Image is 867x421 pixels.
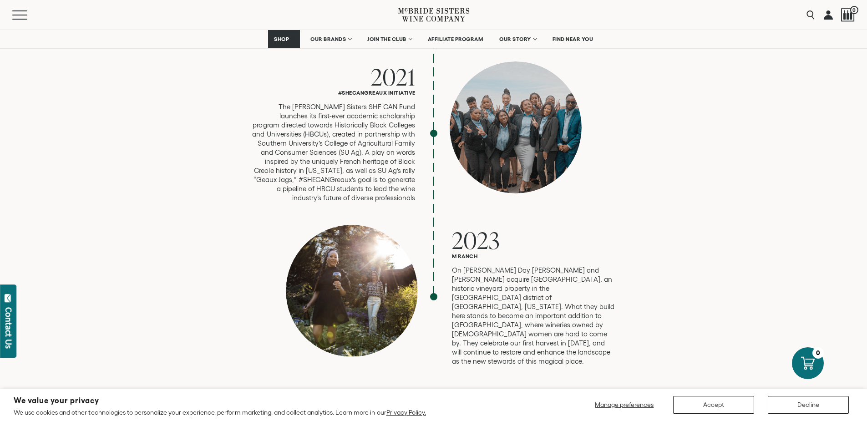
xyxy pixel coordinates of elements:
[274,36,289,42] span: SHOP
[850,6,858,14] span: 0
[422,30,489,48] a: AFFILIATE PROGRAM
[386,409,426,416] a: Privacy Policy.
[589,396,659,414] button: Manage preferences
[553,36,593,42] span: FIND NEAR YOU
[371,61,416,92] span: 2021
[812,347,824,359] div: 0
[493,30,542,48] a: OUR STORY
[14,408,426,416] p: We use cookies and other technologies to personalize your experience, perform marketing, and coll...
[310,36,346,42] span: OUR BRANDS
[452,224,500,256] span: 2023
[547,30,599,48] a: FIND NEAR YOU
[673,396,754,414] button: Accept
[452,253,616,259] h6: M Ranch
[252,102,416,203] p: The [PERSON_NAME] Sisters SHE CAN Fund launches its first-ever academic scholarship program direc...
[428,36,483,42] span: AFFILIATE PROGRAM
[4,307,13,349] div: Contact Us
[768,396,849,414] button: Decline
[268,30,300,48] a: SHOP
[14,397,426,405] h2: We value your privacy
[361,30,417,48] a: JOIN THE CLUB
[595,401,654,408] span: Manage preferences
[12,10,45,20] button: Mobile Menu Trigger
[452,266,616,366] p: On [PERSON_NAME] Day [PERSON_NAME] and [PERSON_NAME] acquire [GEOGRAPHIC_DATA], an historic viney...
[367,36,406,42] span: JOIN THE CLUB
[304,30,357,48] a: OUR BRANDS
[252,90,416,96] h6: #SHECANGreaux Initiative
[499,36,531,42] span: OUR STORY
